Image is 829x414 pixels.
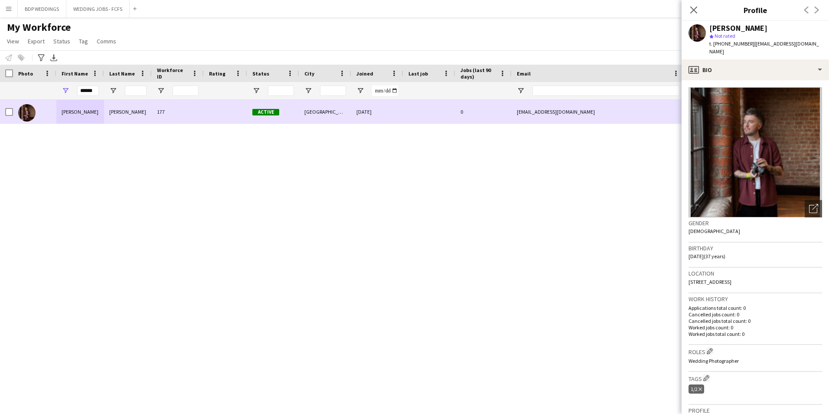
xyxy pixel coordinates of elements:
[7,37,19,45] span: View
[18,104,36,122] img: Francis Smith
[75,36,91,47] a: Tag
[460,67,496,80] span: Jobs (last 90 days)
[689,311,822,318] p: Cancelled jobs count: 0
[93,36,120,47] a: Comms
[173,85,199,96] input: Workforce ID Filter Input
[104,100,152,124] div: [PERSON_NAME]
[62,87,69,95] button: Open Filter Menu
[372,85,398,96] input: Joined Filter Input
[252,109,279,115] span: Active
[36,53,46,63] app-action-btn: Advanced filters
[689,295,822,303] h3: Work history
[689,318,822,324] p: Cancelled jobs total count: 0
[268,85,294,96] input: Status Filter Input
[709,40,754,47] span: t. [PHONE_NUMBER]
[715,33,735,39] span: Not rated
[56,100,104,124] div: [PERSON_NAME]
[532,85,680,96] input: Email Filter Input
[304,70,314,77] span: City
[157,67,188,80] span: Workforce ID
[689,253,725,260] span: [DATE] (37 years)
[53,37,70,45] span: Status
[252,87,260,95] button: Open Filter Menu
[709,40,819,55] span: | [EMAIL_ADDRESS][DOMAIN_NAME]
[109,70,135,77] span: Last Name
[62,70,88,77] span: First Name
[689,358,739,364] span: Wedding Photographer
[408,70,428,77] span: Last job
[455,100,512,124] div: 0
[320,85,346,96] input: City Filter Input
[125,85,147,96] input: Last Name Filter Input
[356,87,364,95] button: Open Filter Menu
[689,331,822,337] p: Worked jobs total count: 0
[689,87,822,217] img: Crew avatar or photo
[152,100,204,124] div: 177
[689,219,822,227] h3: Gender
[18,70,33,77] span: Photo
[18,0,66,17] button: BDP WEDDINGS
[682,4,829,16] h3: Profile
[3,36,23,47] a: View
[517,70,531,77] span: Email
[252,70,269,77] span: Status
[79,37,88,45] span: Tag
[689,228,740,234] span: [DEMOGRAPHIC_DATA]
[689,324,822,331] p: Worked jobs count: 0
[49,53,59,63] app-action-btn: Export XLSX
[299,100,351,124] div: [GEOGRAPHIC_DATA]
[109,87,117,95] button: Open Filter Menu
[689,305,822,311] p: Applications total count: 0
[77,85,99,96] input: First Name Filter Input
[66,0,130,17] button: WEDDING JOBS - FCFS
[7,21,71,34] span: My Workforce
[28,37,45,45] span: Export
[157,87,165,95] button: Open Filter Menu
[709,24,767,32] div: [PERSON_NAME]
[351,100,403,124] div: [DATE]
[682,59,829,80] div: Bio
[24,36,48,47] a: Export
[689,347,822,356] h3: Roles
[512,100,685,124] div: [EMAIL_ADDRESS][DOMAIN_NAME]
[805,200,822,217] div: Open photos pop-in
[689,269,822,277] h3: Location
[689,244,822,252] h3: Birthday
[689,279,731,285] span: [STREET_ADDRESS]
[304,87,312,95] button: Open Filter Menu
[356,70,373,77] span: Joined
[209,70,225,77] span: Rating
[50,36,74,47] a: Status
[689,384,704,394] div: 1/2
[689,374,822,383] h3: Tags
[97,37,116,45] span: Comms
[517,87,525,95] button: Open Filter Menu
